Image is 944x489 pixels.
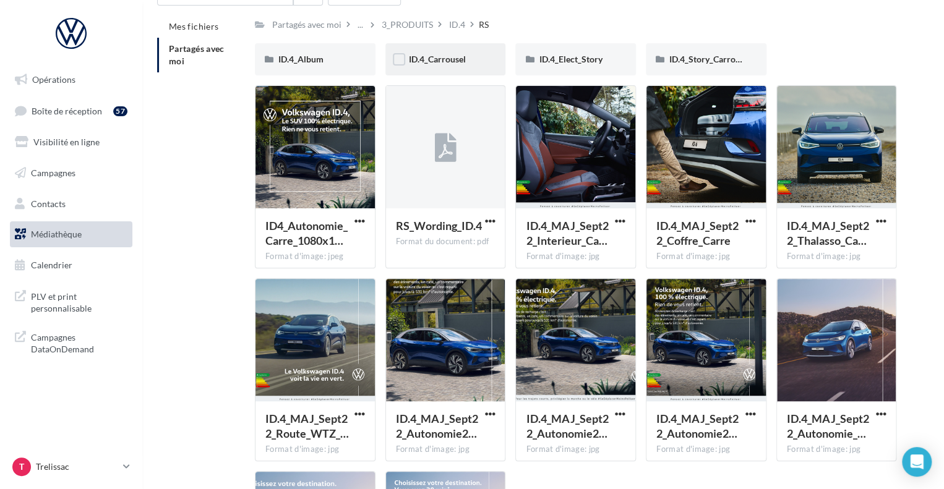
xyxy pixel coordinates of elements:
[32,74,75,85] span: Opérations
[902,447,932,477] div: Open Intercom Messenger
[31,260,72,270] span: Calendrier
[355,16,366,33] div: ...
[265,219,348,247] span: ID4_Autonomie_Carre_1080x1080
[787,251,886,262] div: Format d'image: jpg
[7,252,135,278] a: Calendrier
[31,329,127,355] span: Campagnes DataOnDemand
[409,54,466,64] span: ID.4_Carrousel
[36,461,118,473] p: Trelissac
[396,412,478,440] span: ID.4_MAJ_Sept22_Autonomie2_STORY
[7,283,135,320] a: PLV et print personnalisable
[7,98,135,124] a: Boîte de réception57
[169,43,225,66] span: Partagés avec moi
[656,412,739,440] span: ID.4_MAJ_Sept22_Autonomie2_Carre
[787,444,886,455] div: Format d'image: jpg
[169,21,218,32] span: Mes fichiers
[396,444,496,455] div: Format d'image: jpg
[113,106,127,116] div: 57
[7,221,135,247] a: Médiathèque
[7,129,135,155] a: Visibilité en ligne
[669,54,751,64] span: ID.4_Story_Carrousel
[31,198,66,208] span: Contacts
[31,288,127,315] span: PLV et print personnalisable
[479,19,489,31] div: RS
[526,251,625,262] div: Format d'image: jpg
[10,455,132,478] a: T Trelissac
[656,251,756,262] div: Format d'image: jpg
[265,251,365,262] div: Format d'image: jpeg
[396,236,496,247] div: Format du document: pdf
[7,67,135,93] a: Opérations
[382,19,433,31] div: 3_PRODUITS
[396,219,482,232] span: RS_Wording_ID.4
[526,444,625,455] div: Format d'image: jpg
[7,191,135,217] a: Contacts
[7,160,135,186] a: Campagnes
[19,461,24,473] span: T
[32,105,102,116] span: Boîte de réception
[31,168,75,178] span: Campagnes
[278,54,324,64] span: ID.4_Album
[265,412,349,440] span: ID.4_MAJ_Sept22_Route_WTZ_carre
[272,19,341,31] div: Partagés avec moi
[526,412,608,440] span: ID.4_MAJ_Sept22_Autonomie2_GMB
[656,444,756,455] div: Format d'image: jpg
[656,219,739,247] span: ID.4_MAJ_Sept22_Coffre_Carre
[265,444,365,455] div: Format d'image: jpg
[33,137,100,147] span: Visibilité en ligne
[787,219,869,247] span: ID.4_MAJ_Sept22_Thalasso_Carre
[539,54,602,64] span: ID.4_Elect_Story
[449,19,465,31] div: ID.4
[787,412,869,440] span: ID.4_MAJ_Sept22_Autonomie_Story
[31,229,82,239] span: Médiathèque
[526,219,608,247] span: ID.4_MAJ_Sept22_Interieur_Carre
[7,324,135,360] a: Campagnes DataOnDemand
